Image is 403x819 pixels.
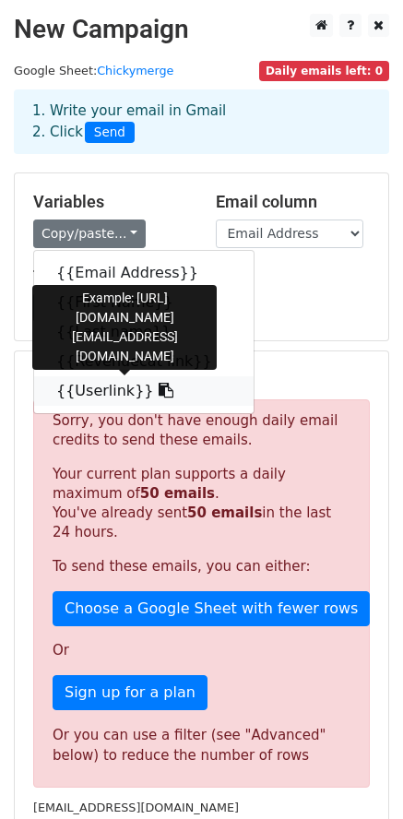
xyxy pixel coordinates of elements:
p: Or [53,641,350,660]
p: Sorry, you don't have enough daily email credits to send these emails. [53,411,350,450]
small: [EMAIL_ADDRESS][DOMAIN_NAME] [33,801,239,814]
a: Copy/paste... [33,220,146,248]
span: Daily emails left: 0 [259,61,389,81]
h5: Email column [216,192,371,212]
a: Sign up for a plan [53,675,207,710]
a: Chickymerge [97,64,173,77]
div: Example: [URL][DOMAIN_NAME][EMAIL_ADDRESS][DOMAIN_NAME] [32,285,217,370]
a: {{Email Address}} [34,258,254,288]
a: Choose a Google Sheet with fewer rows [53,591,370,626]
span: Send [85,122,135,144]
div: Or you can use a filter (see "Advanced" below) to reduce the number of rows [53,725,350,766]
strong: 50 emails [187,504,262,521]
p: To send these emails, you can either: [53,557,350,576]
strong: 50 emails [140,485,215,502]
small: Google Sheet: [14,64,173,77]
h2: New Campaign [14,14,389,45]
p: Your current plan supports a daily maximum of . You've already sent in the last 24 hours. [53,465,350,542]
div: 1. Write your email in Gmail 2. Click [18,101,385,143]
a: Daily emails left: 0 [259,64,389,77]
a: {{Userlink}} [34,376,254,406]
h5: Variables [33,192,188,212]
iframe: Chat Widget [311,730,403,819]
